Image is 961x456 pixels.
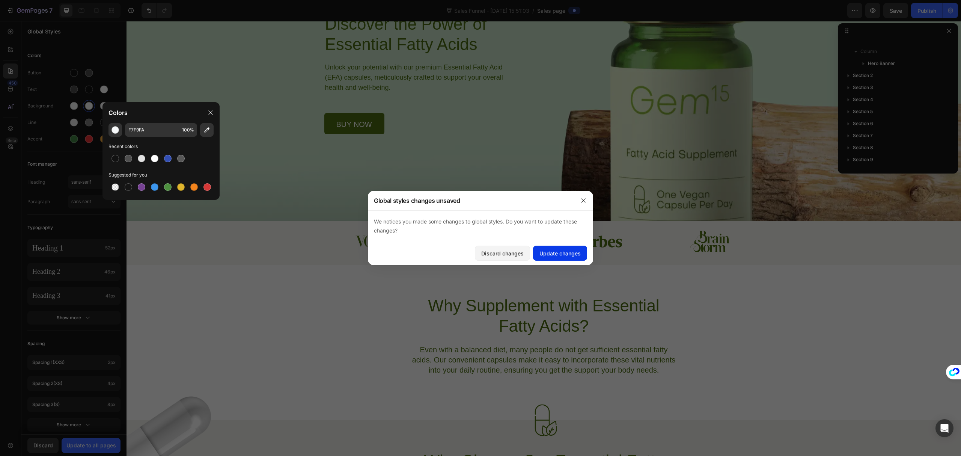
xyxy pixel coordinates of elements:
button: Discard changes [475,246,530,261]
input: E.g FFFFFF [125,123,179,137]
a: buy now [198,92,258,113]
p: Colors [108,108,128,117]
button: Update changes [533,246,587,261]
div: Open Intercom Messenger [935,419,953,437]
h2: Why Supplement with Essential Fatty Acids? [283,274,552,316]
span: We notices you made some changes to global styles. Do you want to update these changes? [374,218,577,234]
div: Suggested for you [108,171,214,179]
img: gempages_432750572815254551-71ed4ced-0322-4426-9f3d-d21472cc8a0a.png [563,210,603,231]
div: Recent colors [108,143,214,150]
p: buy now [210,100,246,107]
div: Update changes [539,249,581,257]
img: gempages_432750572815254551-385b9199-f943-46d9-a539-d2bdce719606.png [447,214,498,227]
div: Discard changes [481,249,524,257]
div: Global styles changes unsaved [374,196,460,205]
p: Even with a balanced diet, many people do not get sufficient essential fatty acids. Our convenien... [284,324,551,354]
img: gempages_432750572815254551-ad6daf0b-e858-41ce-94e5-41c8f5c0d239.svg [401,383,433,415]
span: % [190,127,194,133]
p: Unlock your potential with our premium Essential Fatty Acid (EFA) capsules, meticulously crafted ... [199,41,388,72]
img: gempages_432750572815254551-dc4124ae-d69a-4f52-9342-fd6e04f1a8a0.png [229,214,274,226]
img: gempages_432750572815254551-87611b01-590f-4dcc-a9c6-971216515a09.png [342,211,381,229]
